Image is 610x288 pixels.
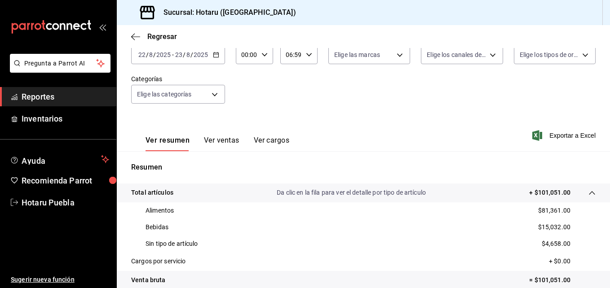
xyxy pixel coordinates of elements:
input: -- [138,51,146,58]
label: Categorías [131,76,225,82]
p: Sin tipo de artículo [146,239,198,249]
span: / [146,51,149,58]
span: / [153,51,156,58]
input: -- [186,51,190,58]
span: Sugerir nueva función [11,275,109,284]
div: navigation tabs [146,136,289,151]
p: Da clic en la fila para ver el detalle por tipo de artículo [277,188,426,197]
h3: Sucursal: Hotaru ([GEOGRAPHIC_DATA]) [156,7,296,18]
input: ---- [193,51,208,58]
p: $4,658.00 [542,239,570,249]
input: ---- [156,51,171,58]
input: -- [149,51,153,58]
button: Exportar a Excel [534,130,596,141]
p: $15,032.00 [538,223,570,232]
button: Ver ventas [204,136,239,151]
input: -- [175,51,183,58]
button: open_drawer_menu [99,23,106,31]
span: Regresar [147,32,177,41]
p: $81,361.00 [538,206,570,215]
a: Pregunta a Parrot AI [6,65,111,74]
p: Alimentos [146,206,174,215]
span: Recomienda Parrot [22,175,109,187]
span: Elige los canales de venta [427,50,486,59]
p: + $0.00 [549,257,596,266]
p: Cargos por servicio [131,257,186,266]
span: Hotaru Puebla [22,196,109,209]
span: Pregunta a Parrot AI [24,59,97,68]
span: Elige los tipos de orden [520,50,579,59]
p: + $101,051.00 [529,188,570,197]
p: = $101,051.00 [529,275,596,285]
span: Ayuda [22,154,97,165]
span: Inventarios [22,113,109,125]
p: Venta bruta [131,275,165,285]
button: Regresar [131,32,177,41]
p: Total artículos [131,188,173,197]
p: Bebidas [146,223,168,232]
p: Resumen [131,162,596,173]
button: Ver resumen [146,136,190,151]
span: - [172,51,174,58]
button: Pregunta a Parrot AI [10,54,111,73]
span: Reportes [22,91,109,103]
span: Elige las categorías [137,90,192,99]
span: / [190,51,193,58]
span: / [183,51,186,58]
button: Ver cargos [254,136,290,151]
span: Elige las marcas [334,50,380,59]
